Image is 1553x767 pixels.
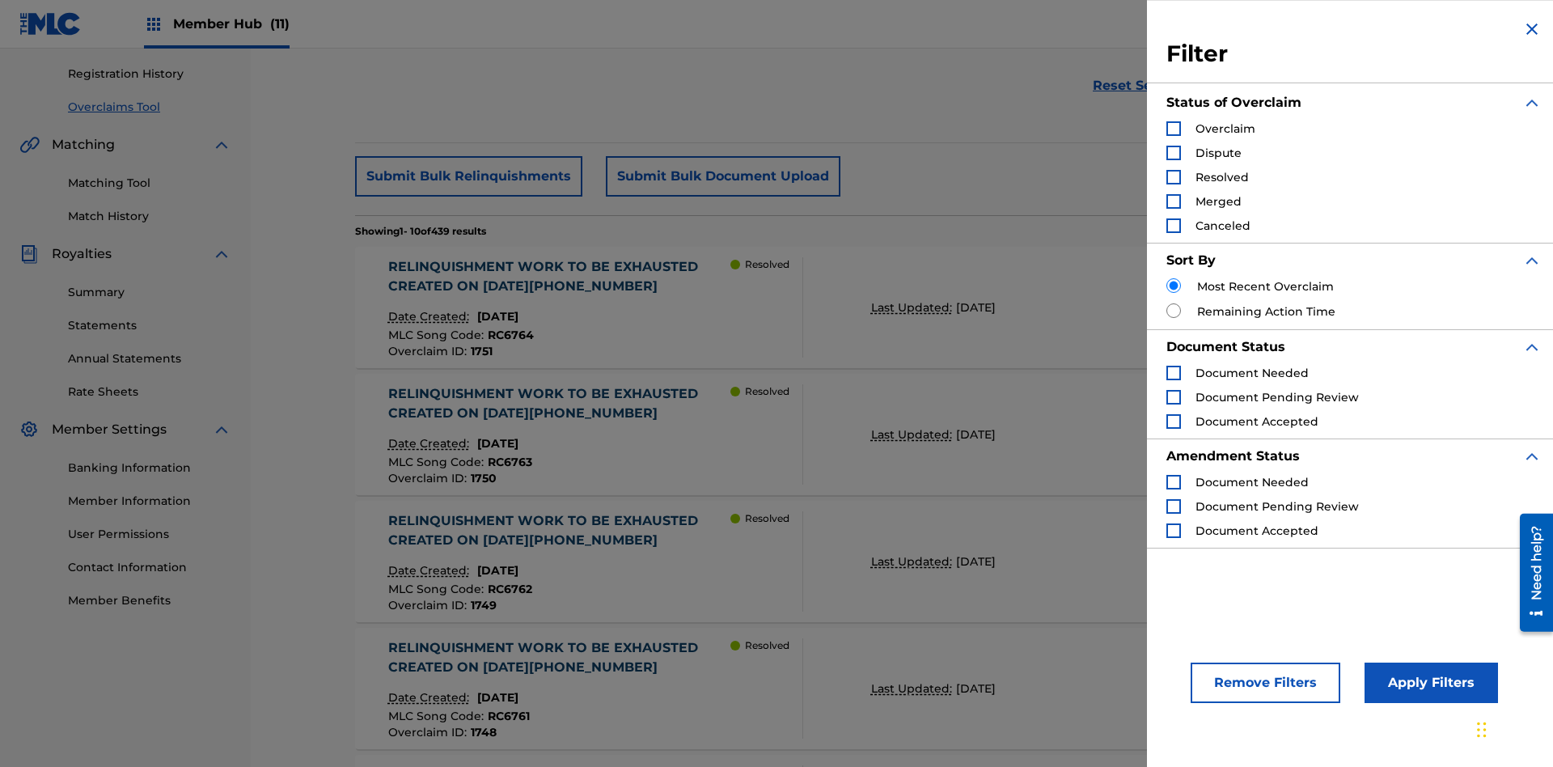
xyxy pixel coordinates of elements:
[68,284,231,301] a: Summary
[68,526,231,543] a: User Permissions
[173,15,290,33] span: Member Hub
[388,257,731,296] div: RELINQUISHMENT WORK TO BE EXHAUSTED CREATED ON [DATE][PHONE_NUMBER]
[1195,499,1359,514] span: Document Pending Review
[871,680,956,697] p: Last Updated:
[477,563,518,578] span: [DATE]
[488,328,534,342] span: RC6764
[388,638,731,677] div: RELINQUISHMENT WORK TO BE EXHAUSTED CREATED ON [DATE][PHONE_NUMBER]
[388,562,473,579] p: Date Created:
[745,638,789,653] p: Resolved
[471,471,497,485] span: 1750
[68,493,231,510] a: Member Information
[355,374,1449,495] a: RELINQUISHMENT WORK TO BE EXHAUSTED CREATED ON [DATE][PHONE_NUMBER]Date Created:[DATE]MLC Song Co...
[477,690,518,705] span: [DATE]
[1477,706,1487,754] div: Drag
[68,383,231,400] a: Rate Sheets
[68,175,231,192] a: Matching Tool
[956,554,996,569] span: [DATE]
[68,460,231,477] a: Banking Information
[477,436,518,451] span: [DATE]
[388,328,488,342] span: MLC Song Code :
[355,3,1449,118] form: Search Form
[19,244,39,264] img: Royalties
[68,317,231,334] a: Statements
[68,350,231,367] a: Annual Statements
[1195,218,1250,233] span: Canceled
[1365,663,1498,703] button: Apply Filters
[745,384,789,399] p: Resolved
[388,689,473,706] p: Date Created:
[68,559,231,576] a: Contact Information
[956,427,996,442] span: [DATE]
[1195,121,1255,136] span: Overclaim
[1522,251,1542,270] img: expand
[212,420,231,439] img: expand
[1522,337,1542,357] img: expand
[1195,475,1309,489] span: Document Needed
[52,244,112,264] span: Royalties
[606,156,840,197] button: Submit Bulk Document Upload
[19,12,82,36] img: MLC Logo
[355,628,1449,749] a: RELINQUISHMENT WORK TO BE EXHAUSTED CREATED ON [DATE][PHONE_NUMBER]Date Created:[DATE]MLC Song Co...
[144,15,163,34] img: Top Rightsholders
[19,135,40,155] img: Matching
[1522,19,1542,39] img: close
[471,598,497,612] span: 1749
[471,344,493,358] span: 1751
[388,435,473,452] p: Date Created:
[1166,339,1285,354] strong: Document Status
[1195,366,1309,380] span: Document Needed
[1166,40,1542,69] h3: Filter
[68,66,231,83] a: Registration History
[871,426,956,443] p: Last Updated:
[68,592,231,609] a: Member Benefits
[871,299,956,316] p: Last Updated:
[477,309,518,324] span: [DATE]
[388,598,471,612] span: Overclaim ID :
[388,455,488,469] span: MLC Song Code :
[745,257,789,272] p: Resolved
[1195,523,1318,538] span: Document Accepted
[19,420,39,439] img: Member Settings
[1195,414,1318,429] span: Document Accepted
[212,135,231,155] img: expand
[355,224,486,239] p: Showing 1 - 10 of 439 results
[1085,68,1190,104] a: Reset Search
[1195,194,1242,209] span: Merged
[270,16,290,32] span: (11)
[212,244,231,264] img: expand
[52,135,115,155] span: Matching
[388,471,471,485] span: Overclaim ID :
[488,455,532,469] span: RC6763
[68,99,231,116] a: Overclaims Tool
[1195,390,1359,405] span: Document Pending Review
[1191,663,1340,703] button: Remove Filters
[1195,146,1242,160] span: Dispute
[1197,278,1334,295] label: Most Recent Overclaim
[52,420,167,439] span: Member Settings
[388,511,731,550] div: RELINQUISHMENT WORK TO BE EXHAUSTED CREATED ON [DATE][PHONE_NUMBER]
[1166,448,1300,464] strong: Amendment Status
[388,709,488,723] span: MLC Song Code :
[68,208,231,225] a: Match History
[956,681,996,696] span: [DATE]
[745,511,789,526] p: Resolved
[871,553,956,570] p: Last Updated:
[1166,95,1301,110] strong: Status of Overclaim
[388,582,488,596] span: MLC Song Code :
[1522,93,1542,112] img: expand
[355,501,1449,622] a: RELINQUISHMENT WORK TO BE EXHAUSTED CREATED ON [DATE][PHONE_NUMBER]Date Created:[DATE]MLC Song Co...
[488,709,530,723] span: RC6761
[388,308,473,325] p: Date Created:
[1197,303,1335,320] label: Remaining Action Time
[956,300,996,315] span: [DATE]
[1472,689,1553,767] div: Chat Widget
[388,384,731,423] div: RELINQUISHMENT WORK TO BE EXHAUSTED CREATED ON [DATE][PHONE_NUMBER]
[388,344,471,358] span: Overclaim ID :
[1508,507,1553,640] iframe: Resource Center
[388,725,471,739] span: Overclaim ID :
[488,582,532,596] span: RC6762
[1195,170,1249,184] span: Resolved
